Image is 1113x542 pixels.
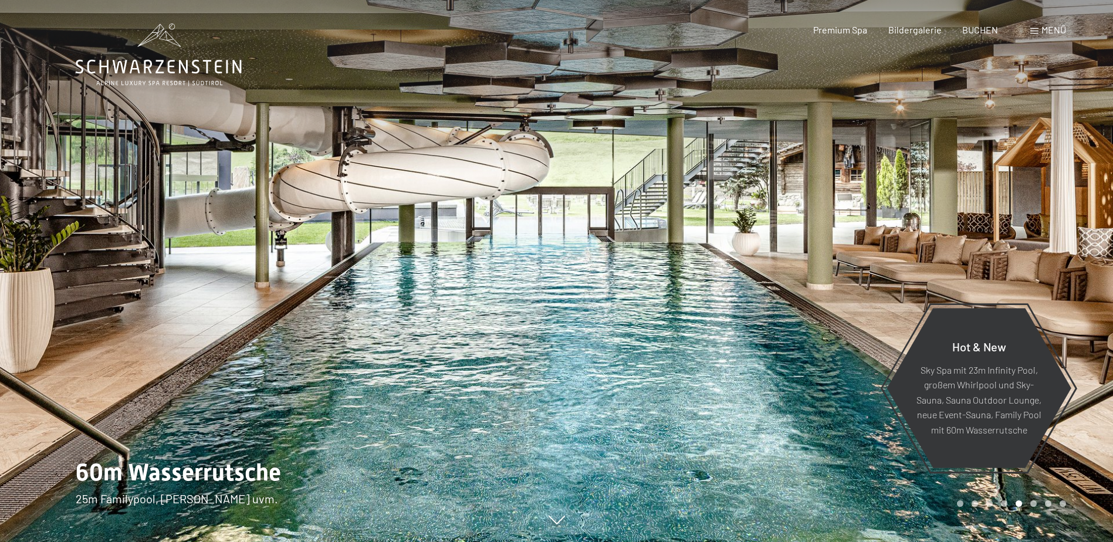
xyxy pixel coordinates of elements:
div: Carousel Page 2 [972,500,978,507]
div: Carousel Page 7 [1045,500,1051,507]
a: Hot & New Sky Spa mit 23m Infinity Pool, großem Whirlpool und Sky-Sauna, Sauna Outdoor Lounge, ne... [886,307,1072,469]
div: Carousel Page 5 (Current Slide) [1016,500,1022,507]
div: Carousel Page 3 [986,500,993,507]
div: Carousel Page 6 [1030,500,1037,507]
div: Carousel Page 1 [957,500,963,507]
div: Carousel Pagination [953,500,1066,507]
div: Carousel Page 8 [1060,500,1066,507]
div: Carousel Page 4 [1001,500,1007,507]
span: Menü [1041,24,1066,35]
a: Bildergalerie [888,24,942,35]
a: Premium Spa [813,24,867,35]
span: Hot & New [952,339,1006,353]
a: BUCHEN [962,24,998,35]
p: Sky Spa mit 23m Infinity Pool, großem Whirlpool und Sky-Sauna, Sauna Outdoor Lounge, neue Event-S... [915,362,1043,437]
